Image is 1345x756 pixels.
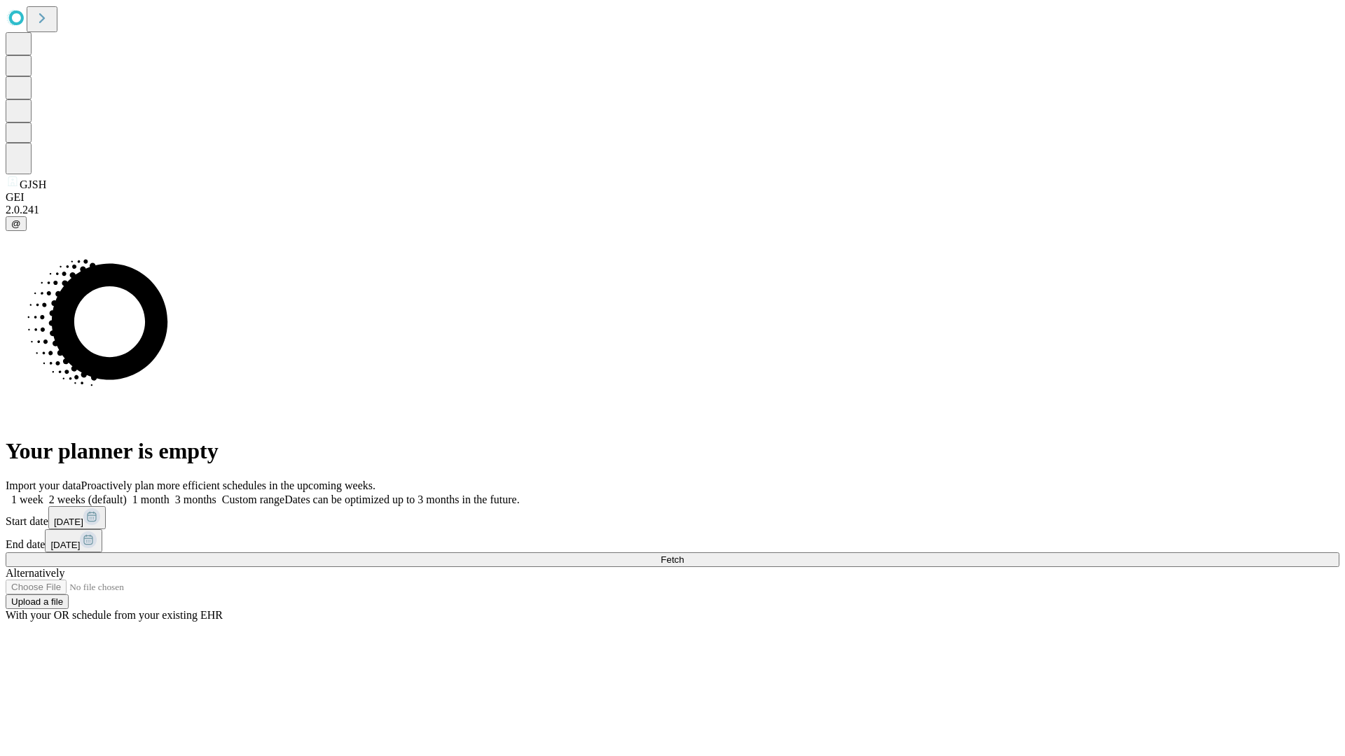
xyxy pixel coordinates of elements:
div: Start date [6,506,1339,529]
span: Fetch [661,554,684,565]
span: Proactively plan more efficient schedules in the upcoming weeks. [81,479,375,491]
button: [DATE] [48,506,106,529]
span: @ [11,218,21,229]
div: 2.0.241 [6,204,1339,216]
button: Fetch [6,552,1339,567]
span: 1 week [11,493,43,505]
span: Custom range [222,493,284,505]
h1: Your planner is empty [6,438,1339,464]
span: Dates can be optimized up to 3 months in the future. [284,493,519,505]
div: GEI [6,191,1339,204]
button: [DATE] [45,529,102,552]
button: @ [6,216,27,231]
span: 1 month [132,493,170,505]
button: Upload a file [6,594,69,609]
span: 2 weeks (default) [49,493,127,505]
span: GJSH [20,178,46,190]
span: 3 months [175,493,216,505]
span: [DATE] [54,517,83,527]
span: Alternatively [6,567,64,579]
div: End date [6,529,1339,552]
span: With your OR schedule from your existing EHR [6,609,223,621]
span: Import your data [6,479,81,491]
span: [DATE] [50,540,80,550]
